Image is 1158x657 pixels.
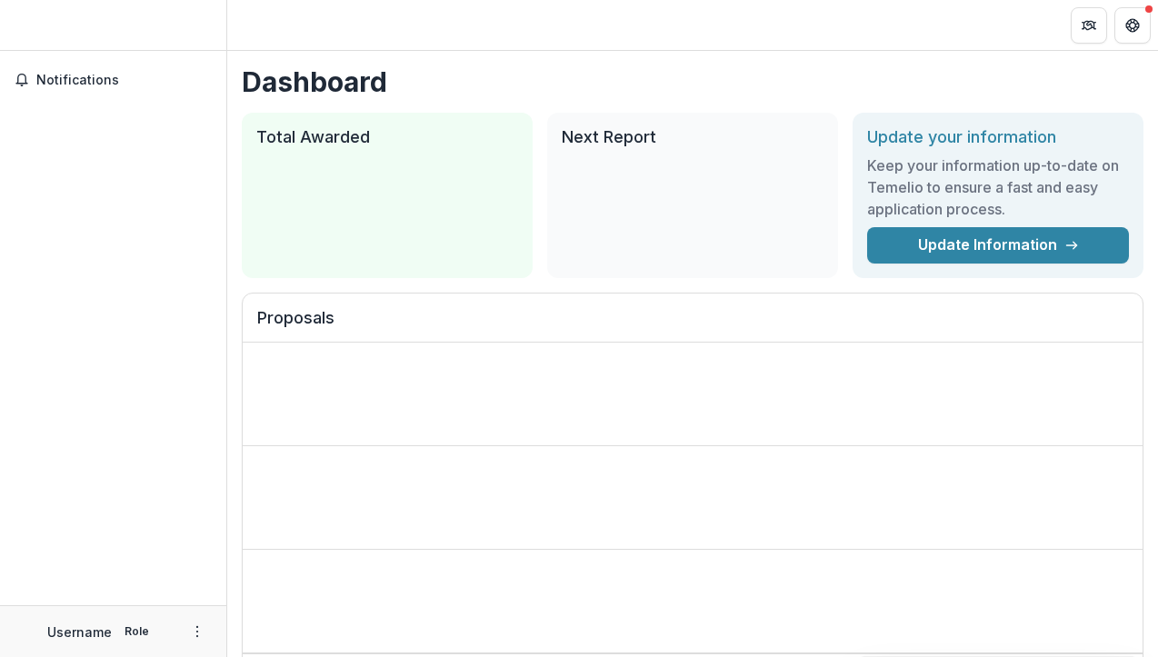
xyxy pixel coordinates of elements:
[47,622,112,642] p: Username
[256,127,518,147] h2: Total Awarded
[119,623,155,640] p: Role
[1071,7,1107,44] button: Partners
[242,65,1143,98] h1: Dashboard
[7,65,219,95] button: Notifications
[1114,7,1151,44] button: Get Help
[867,227,1129,264] a: Update Information
[867,127,1129,147] h2: Update your information
[257,308,1128,343] h2: Proposals
[186,621,208,642] button: More
[867,154,1129,220] h3: Keep your information up-to-date on Temelio to ensure a fast and easy application process.
[562,127,824,147] h2: Next Report
[36,73,212,88] span: Notifications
